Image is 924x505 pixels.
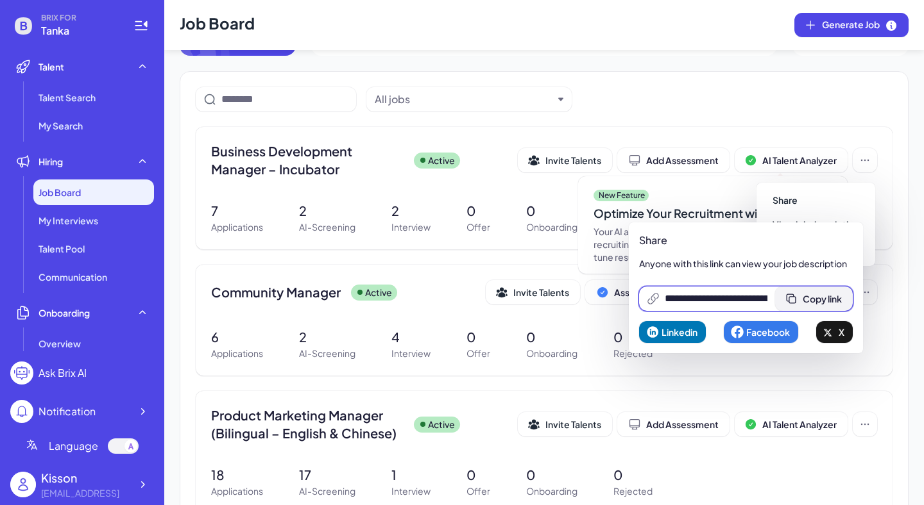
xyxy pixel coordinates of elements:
p: 6 [211,327,263,347]
p: 0 [526,465,577,484]
div: Notification [38,404,96,419]
button: Invite Talents [518,412,612,436]
p: 2 [391,201,431,220]
p: 0 [613,327,653,347]
p: Offer [466,484,490,498]
p: Onboarding [526,347,577,360]
button: Invite Talents [486,280,580,304]
span: Talent [38,60,64,73]
p: Onboarding [526,484,577,498]
button: Share [762,188,870,212]
button: Linkedin [639,321,706,343]
span: Job Board [38,186,81,199]
div: Kisson [41,469,131,486]
p: Applications [211,220,263,234]
button: Add Assessment [617,412,730,436]
p: 0 [526,327,577,347]
span: My Search [38,119,83,132]
button: Invite Talents [518,148,612,172]
span: Talent Pool [38,242,85,255]
p: Rejected [613,347,653,360]
p: 18 [211,465,263,484]
p: 0 [466,465,490,484]
p: 0 [466,201,490,220]
span: Linkedin [662,326,697,338]
span: Tanka [41,23,118,38]
span: Talent Search [38,91,96,104]
span: Hiring [38,155,63,168]
p: 2 [299,201,355,220]
p: 0 [466,327,490,347]
span: Invite Talents [513,286,569,298]
span: Business Development Manager – Incubator [211,142,404,178]
span: BRIX FOR [41,13,118,23]
p: Active [428,418,455,431]
p: Interview [391,347,431,360]
p: Offer [466,347,490,360]
span: Language [49,438,98,454]
p: 1 [391,465,431,484]
span: Communication [38,270,107,283]
p: Active [365,286,392,299]
p: Onboarding [526,220,577,234]
button: All jobs [375,92,553,107]
p: AI-Screening [299,347,355,360]
div: Assessment Assigned [614,286,719,299]
span: Overview [38,337,81,350]
p: Applications [211,484,263,498]
span: Generate Job [822,18,898,32]
div: kisson@tanka.ai [41,486,131,500]
button: AI Talent Analyzer [735,412,848,436]
button: Facebook [724,321,798,343]
p: Interview [391,484,431,498]
span: Copy link [803,293,842,304]
span: X [839,326,844,338]
p: Anyone with this link can view your job description [639,257,853,270]
p: Interview [391,220,431,234]
span: Share [773,194,798,206]
p: 2 [299,327,355,347]
span: Product Marketing Manager (Bilingual – English & Chinese) [211,406,404,442]
button: Assessment Assigned [585,280,730,304]
button: X [816,321,853,343]
div: All jobs [375,92,410,107]
span: Invite Talents [545,154,601,166]
p: Active [428,154,455,167]
span: AI Talent Analyzer [762,154,837,166]
p: AI-Screening [299,484,355,498]
div: Your AI assistant has created a scoring system to boost recruiting efficiency. Check and adjust c... [594,225,832,263]
span: My Interviews [38,214,98,227]
div: Optimize Your Recruitment with AI by 50% [594,204,832,222]
button: AI Talent Analyzer [735,148,848,172]
div: Add Assessment [628,154,719,167]
img: user_logo.png [10,472,36,497]
p: 0 [613,465,653,484]
span: AI Talent Analyzer [762,418,837,430]
p: Offer [466,220,490,234]
button: Generate Job [794,13,909,37]
div: Add Assessment [628,418,719,431]
span: Onboarding [38,306,90,319]
p: 17 [299,465,355,484]
span: Community Manager [211,283,341,301]
p: Rejected [613,484,653,498]
p: AI-Screening [299,220,355,234]
p: Share [639,233,853,248]
p: 7 [211,201,263,220]
span: Facebook [746,326,790,338]
p: New Feature [599,190,645,201]
div: Ask Brix AI [38,365,87,381]
p: 4 [391,327,431,347]
p: 0 [526,201,577,220]
button: Copy link [775,286,853,311]
span: Invite Talents [545,418,601,430]
button: Add Assessment [617,148,730,172]
p: Applications [211,347,263,360]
